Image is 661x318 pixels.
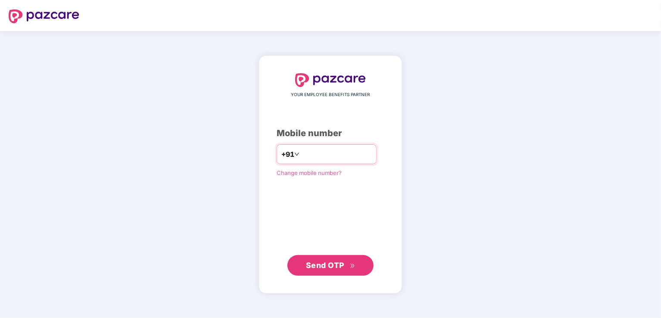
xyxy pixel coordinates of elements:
[294,152,299,157] span: down
[281,149,294,160] span: +91
[291,91,370,98] span: YOUR EMPLOYEE BENEFITS PARTNER
[287,255,374,276] button: Send OTPdouble-right
[350,263,355,269] span: double-right
[9,9,79,23] img: logo
[277,127,384,140] div: Mobile number
[295,73,366,87] img: logo
[277,169,342,176] a: Change mobile number?
[306,261,344,270] span: Send OTP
